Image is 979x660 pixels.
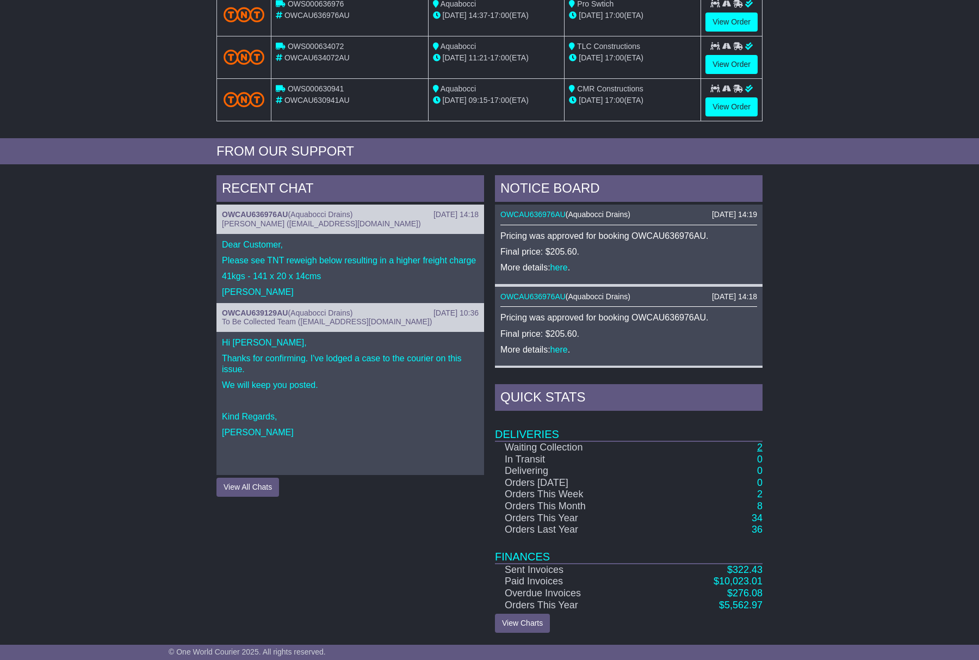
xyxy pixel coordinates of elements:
div: (ETA) [569,10,696,21]
a: 2 [757,442,763,453]
td: Sent Invoices [495,564,657,576]
div: ( ) [500,210,757,219]
td: Deliveries [495,414,763,441]
span: [DATE] [443,11,467,20]
span: OWCAU630941AU [284,96,350,104]
span: 5,562.97 [724,600,763,610]
span: TLC Constructions [577,42,640,51]
p: Dear Customer, [222,239,479,250]
div: (ETA) [569,52,696,64]
a: OWCAU636976AU [500,210,566,219]
span: 17:00 [490,53,509,62]
td: Waiting Collection [495,441,657,454]
span: Aquabocci Drains [568,292,628,301]
div: [DATE] 14:18 [712,292,757,301]
span: Aquabocci [441,84,476,93]
span: [DATE] [579,53,603,62]
p: We will keep you posted. [222,380,479,390]
span: © One World Courier 2025. All rights reserved. [169,647,326,656]
span: Aquabocci [441,42,476,51]
a: 2 [757,489,763,499]
a: $322.43 [727,564,763,575]
span: [DATE] [443,96,467,104]
span: 11:21 [469,53,488,62]
span: To Be Collected Team ([EMAIL_ADDRESS][DOMAIN_NAME]) [222,317,432,326]
img: TNT_Domestic.png [224,50,264,64]
p: More details: . [500,344,757,355]
p: Pricing was approved for booking OWCAU636976AU. [500,312,757,323]
span: Aquabocci Drains [568,210,628,219]
a: 0 [757,477,763,488]
button: View All Chats [216,478,279,497]
a: View Order [705,13,758,32]
td: Orders This Week [495,489,657,501]
span: 17:00 [490,96,509,104]
div: NOTICE BOARD [495,175,763,205]
a: View Charts [495,614,550,633]
div: - (ETA) [433,95,560,106]
td: Paid Invoices [495,576,657,588]
span: [DATE] [579,11,603,20]
a: OWCAU639129AU [222,309,288,317]
span: CMR Constructions [577,84,643,93]
div: FROM OUR SUPPORT [216,144,763,159]
div: ( ) [222,309,479,318]
a: 0 [757,454,763,465]
div: ( ) [222,210,479,219]
a: 0 [757,465,763,476]
p: [PERSON_NAME] [222,287,479,297]
p: Final price: $205.60. [500,246,757,257]
a: View Order [705,97,758,116]
div: [DATE] 14:18 [433,210,479,219]
p: Hi [PERSON_NAME], [222,337,479,348]
div: - (ETA) [433,10,560,21]
td: In Transit [495,454,657,466]
span: [DATE] [443,53,467,62]
div: Quick Stats [495,384,763,414]
p: 41kgs - 141 x 20 x 14cms [222,271,479,281]
div: ( ) [500,292,757,301]
div: [DATE] 14:19 [712,210,757,219]
td: Orders [DATE] [495,477,657,489]
a: $10,023.01 [714,576,763,587]
span: 17:00 [605,96,624,104]
div: [DATE] 10:36 [433,309,479,318]
a: $5,562.97 [719,600,763,610]
a: 36 [752,524,763,535]
a: 8 [757,501,763,511]
span: [PERSON_NAME] ([EMAIL_ADDRESS][DOMAIN_NAME]) [222,219,421,228]
td: Overdue Invoices [495,588,657,600]
td: Finances [495,536,763,564]
td: Delivering [495,465,657,477]
a: View Order [705,55,758,74]
td: Orders Last Year [495,524,657,536]
img: TNT_Domestic.png [224,7,264,22]
span: 17:00 [605,53,624,62]
span: [DATE] [579,96,603,104]
p: Pricing was approved for booking OWCAU636976AU. [500,231,757,241]
div: - (ETA) [433,52,560,64]
p: [PERSON_NAME] [222,427,479,437]
a: $276.08 [727,588,763,599]
p: Kind Regards, [222,411,479,422]
span: 09:15 [469,96,488,104]
span: OWCAU636976AU [284,11,350,20]
span: 17:00 [605,11,624,20]
p: Final price: $205.60. [500,329,757,339]
p: Thanks for confirming. I've lodged a case to the courier on this issue. [222,353,479,374]
a: here [550,263,568,272]
span: 276.08 [733,588,763,599]
span: 14:37 [469,11,488,20]
div: (ETA) [569,95,696,106]
span: 17:00 [490,11,509,20]
td: Orders This Year [495,600,657,612]
span: 322.43 [733,564,763,575]
p: More details: . [500,262,757,273]
a: 34 [752,513,763,523]
span: Aquabocci Drains [290,210,350,219]
td: Orders This Month [495,501,657,513]
img: TNT_Domestic.png [224,92,264,107]
div: RECENT CHAT [216,175,484,205]
span: OWCAU634072AU [284,53,350,62]
a: OWCAU636976AU [500,292,566,301]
